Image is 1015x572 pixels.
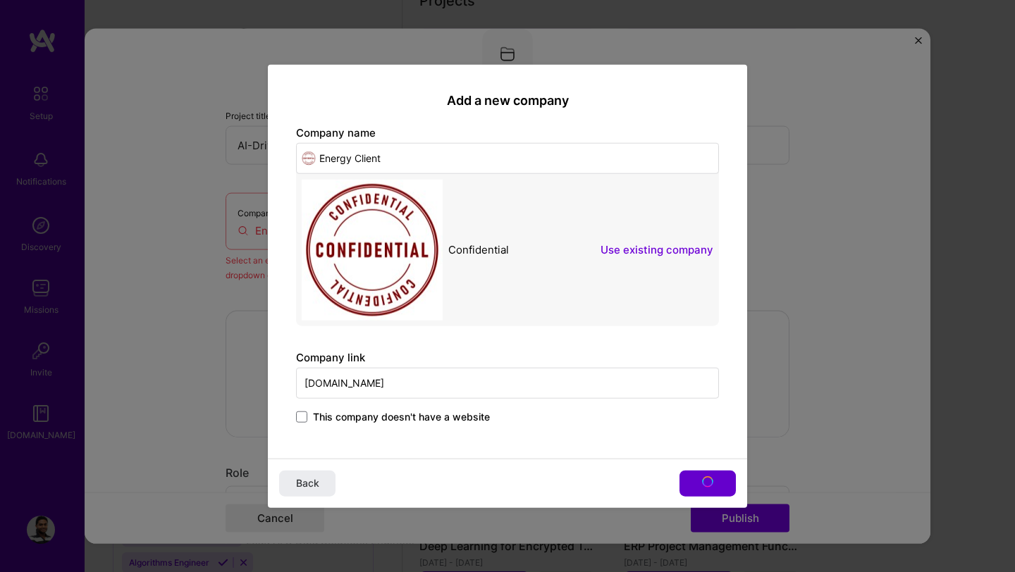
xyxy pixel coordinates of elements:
input: Enter link [296,367,719,398]
span: Confidential [448,242,509,257]
img: Company logo [302,179,443,320]
button: Back [279,470,336,496]
label: Company name [296,125,376,139]
button: Use existing company [601,179,713,320]
span: Back [296,476,319,490]
span: This company doesn't have a website [313,409,490,423]
input: Enter name [296,142,719,173]
label: Company link [296,350,365,363]
h2: Add a new company [296,93,719,108]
